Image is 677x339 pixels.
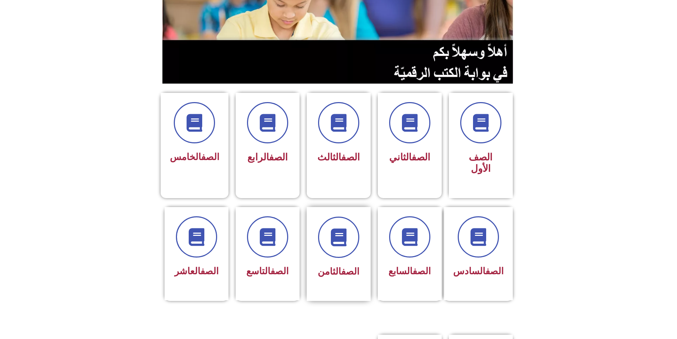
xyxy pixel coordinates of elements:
a: الصف [270,266,289,276]
a: الصف [269,152,288,163]
span: الخامس [170,152,219,162]
span: السادس [453,266,504,276]
span: الثاني [389,152,430,163]
span: الثامن [318,266,359,277]
a: الصف [201,152,219,162]
span: الصف الأول [469,152,493,174]
span: التاسع [246,266,289,276]
span: العاشر [174,266,219,276]
a: الصف [485,266,504,276]
span: الرابع [247,152,288,163]
a: الصف [412,152,430,163]
span: الثالث [317,152,360,163]
a: الصف [413,266,431,276]
a: الصف [200,266,219,276]
a: الصف [341,266,359,277]
a: الصف [341,152,360,163]
span: السابع [388,266,431,276]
